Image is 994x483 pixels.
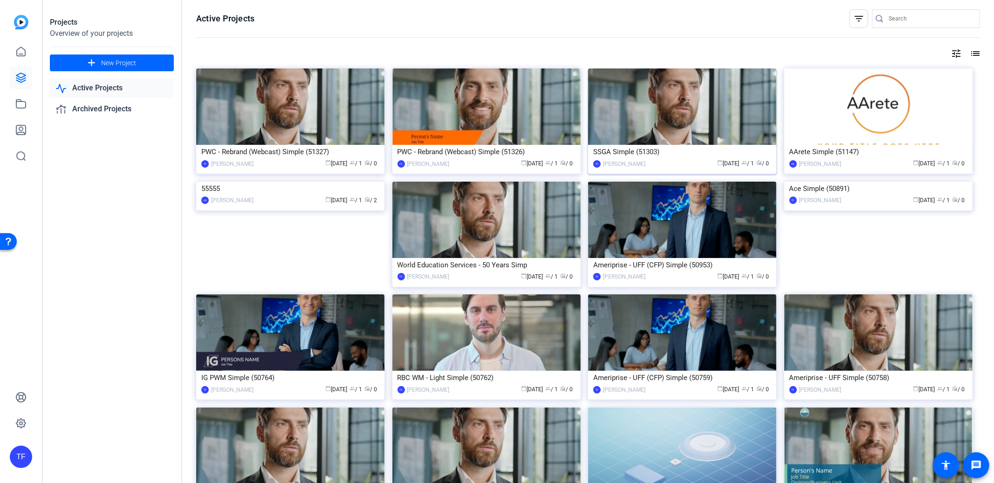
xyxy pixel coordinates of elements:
[521,160,527,165] span: calendar_today
[398,258,576,272] div: World Education Services - 50 Years Simp
[50,54,174,71] button: New Project
[938,386,943,391] span: group
[603,159,645,169] div: [PERSON_NAME]
[561,386,566,391] span: radio
[789,386,797,394] div: TF
[938,160,950,167] span: / 1
[546,386,551,391] span: group
[398,273,405,280] div: TF
[201,160,209,168] div: TF
[593,258,771,272] div: Ameriprise - UFF (CFP) Simple (50953)
[196,13,254,24] h1: Active Projects
[953,160,965,167] span: / 0
[561,386,573,393] span: / 0
[201,371,379,385] div: IG PWM Simple (50764)
[101,58,136,68] span: New Project
[593,386,601,394] div: TF
[741,386,754,393] span: / 1
[940,460,952,471] mat-icon: accessibility
[741,386,747,391] span: group
[211,196,254,205] div: [PERSON_NAME]
[546,273,551,279] span: group
[889,13,973,24] input: Search
[756,273,769,280] span: / 0
[398,160,405,168] div: TF
[938,197,943,202] span: group
[756,273,762,279] span: radio
[350,386,362,393] span: / 1
[325,197,331,202] span: calendar_today
[789,197,797,204] div: TF
[211,159,254,169] div: [PERSON_NAME]
[325,386,331,391] span: calendar_today
[364,386,370,391] span: radio
[971,460,982,471] mat-icon: message
[211,385,254,395] div: [PERSON_NAME]
[201,182,379,196] div: 55555
[364,160,377,167] span: / 0
[938,160,943,165] span: group
[325,160,347,167] span: [DATE]
[953,160,958,165] span: radio
[201,197,209,204] div: AS
[546,273,558,280] span: / 1
[364,386,377,393] span: / 0
[10,446,32,468] div: TF
[364,160,370,165] span: radio
[789,371,967,385] div: Ameriprise - UFF Simple (50758)
[561,273,573,280] span: / 0
[789,182,967,196] div: Ace Simple (50891)
[953,197,965,204] span: / 0
[14,15,28,29] img: blue-gradient.svg
[350,197,362,204] span: / 1
[521,273,543,280] span: [DATE]
[521,273,527,279] span: calendar_today
[398,371,576,385] div: RBC WM - Light Simple (50762)
[913,386,919,391] span: calendar_today
[398,386,405,394] div: TF
[789,160,797,168] div: AS
[350,160,362,167] span: / 1
[717,160,723,165] span: calendar_today
[853,13,864,24] mat-icon: filter_list
[546,160,558,167] span: / 1
[364,197,377,204] span: / 2
[913,197,935,204] span: [DATE]
[741,160,747,165] span: group
[913,160,935,167] span: [DATE]
[756,160,769,167] span: / 0
[951,48,962,59] mat-icon: tune
[593,273,601,280] div: TF
[938,386,950,393] span: / 1
[407,272,450,281] div: [PERSON_NAME]
[717,273,723,279] span: calendar_today
[398,145,576,159] div: PWC - Rebrand (Webcast) Simple (51326)
[50,17,174,28] div: Projects
[521,386,543,393] span: [DATE]
[789,145,967,159] div: AArete Simple (51147)
[953,386,965,393] span: / 0
[350,160,355,165] span: group
[913,160,919,165] span: calendar_today
[407,385,450,395] div: [PERSON_NAME]
[717,386,723,391] span: calendar_today
[913,386,935,393] span: [DATE]
[521,160,543,167] span: [DATE]
[325,160,331,165] span: calendar_today
[741,273,747,279] span: group
[717,273,739,280] span: [DATE]
[717,160,739,167] span: [DATE]
[364,197,370,202] span: radio
[953,197,958,202] span: radio
[561,273,566,279] span: radio
[521,386,527,391] span: calendar_today
[561,160,573,167] span: / 0
[325,386,347,393] span: [DATE]
[561,160,566,165] span: radio
[593,160,601,168] div: TF
[593,145,771,159] div: SSGA Simple (51303)
[201,145,379,159] div: PWC - Rebrand (Webcast) Simple (51327)
[50,100,174,119] a: Archived Projects
[546,160,551,165] span: group
[741,273,754,280] span: / 1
